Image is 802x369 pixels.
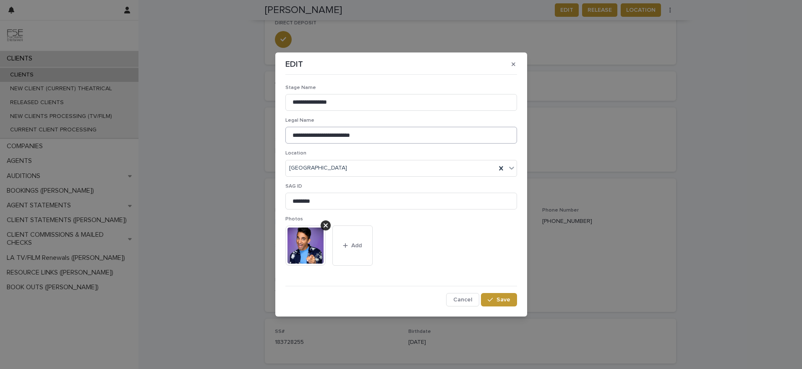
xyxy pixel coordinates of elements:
span: Cancel [453,297,472,303]
button: Save [481,293,517,306]
span: Legal Name [285,118,314,123]
p: EDIT [285,59,303,69]
button: Cancel [446,293,479,306]
span: Stage Name [285,85,316,90]
span: Save [496,297,510,303]
span: Photos [285,217,303,222]
span: SAG ID [285,184,302,189]
button: Add [332,225,373,266]
span: [GEOGRAPHIC_DATA] [289,164,347,173]
span: Add [351,243,362,249]
span: Location [285,151,306,156]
